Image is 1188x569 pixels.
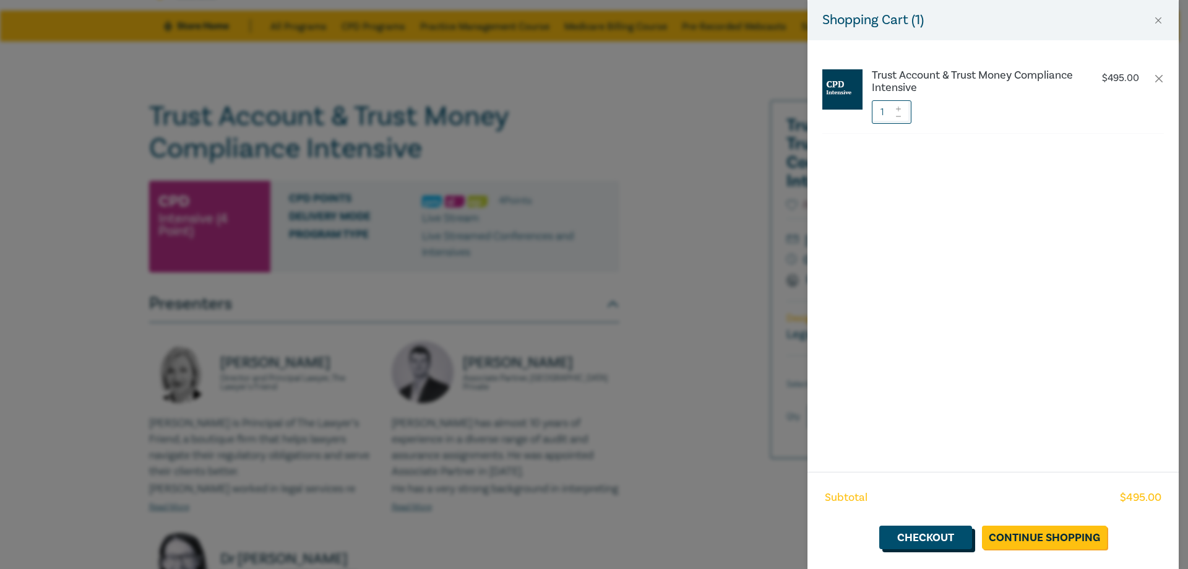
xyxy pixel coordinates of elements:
[872,100,911,124] input: 1
[822,10,924,30] h5: Shopping Cart ( 1 )
[879,526,972,549] a: Checkout
[982,526,1107,549] a: Continue Shopping
[825,490,867,506] span: Subtotal
[1153,15,1164,26] button: Close
[822,69,863,110] img: CPD%20Intensive.jpg
[872,69,1077,94] a: Trust Account & Trust Money Compliance Intensive
[1120,490,1161,506] span: $ 495.00
[1102,72,1139,84] p: $ 495.00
